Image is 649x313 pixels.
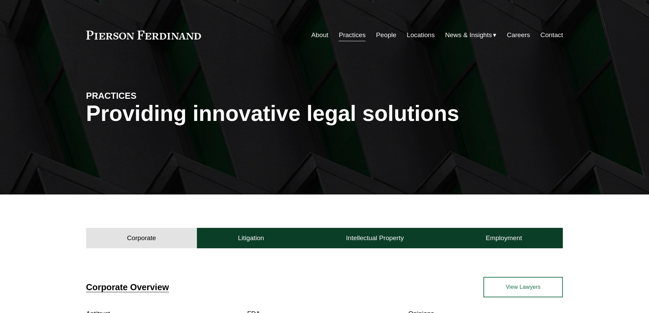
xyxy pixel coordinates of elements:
h4: Employment [486,234,522,242]
a: folder dropdown [445,29,497,42]
a: Careers [507,29,530,42]
a: Contact [540,29,563,42]
h4: Litigation [238,234,264,242]
h4: Corporate [127,234,156,242]
a: Practices [339,29,366,42]
a: About [311,29,328,42]
a: Locations [407,29,435,42]
h4: Intellectual Property [346,234,404,242]
h1: Providing innovative legal solutions [86,101,563,126]
h4: PRACTICES [86,90,205,101]
a: Corporate Overview [86,282,169,292]
a: View Lawyers [483,277,563,297]
span: News & Insights [445,29,492,41]
a: People [376,29,397,42]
